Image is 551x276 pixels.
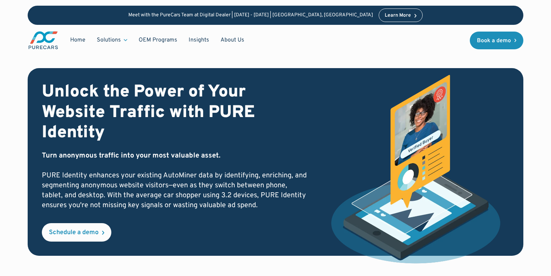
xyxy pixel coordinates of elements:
[28,31,59,50] a: main
[97,36,121,44] div: Solutions
[470,32,524,49] a: Book a demo
[49,230,99,236] div: Schedule a demo
[133,33,183,47] a: OEM Programs
[183,33,215,47] a: Insights
[385,13,411,18] div: Learn More
[42,82,308,144] h2: Unlock the Power of Your Website Traffic with PURE Identity
[318,75,513,270] img: customer data platform illustration
[215,33,250,47] a: About Us
[42,223,111,242] a: Schedule a demo
[42,151,308,210] p: PURE Identity enhances your existing AutoMiner data by identifying, enriching, and segmenting ano...
[65,33,91,47] a: Home
[91,33,133,47] div: Solutions
[28,31,59,50] img: purecars logo
[42,151,221,160] strong: Turn anonymous traffic into your most valuable asset. ‍
[128,12,373,18] p: Meet with the PureCars Team at Digital Dealer | [DATE] - [DATE] | [GEOGRAPHIC_DATA], [GEOGRAPHIC_...
[477,38,511,44] div: Book a demo
[379,9,423,22] a: Learn More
